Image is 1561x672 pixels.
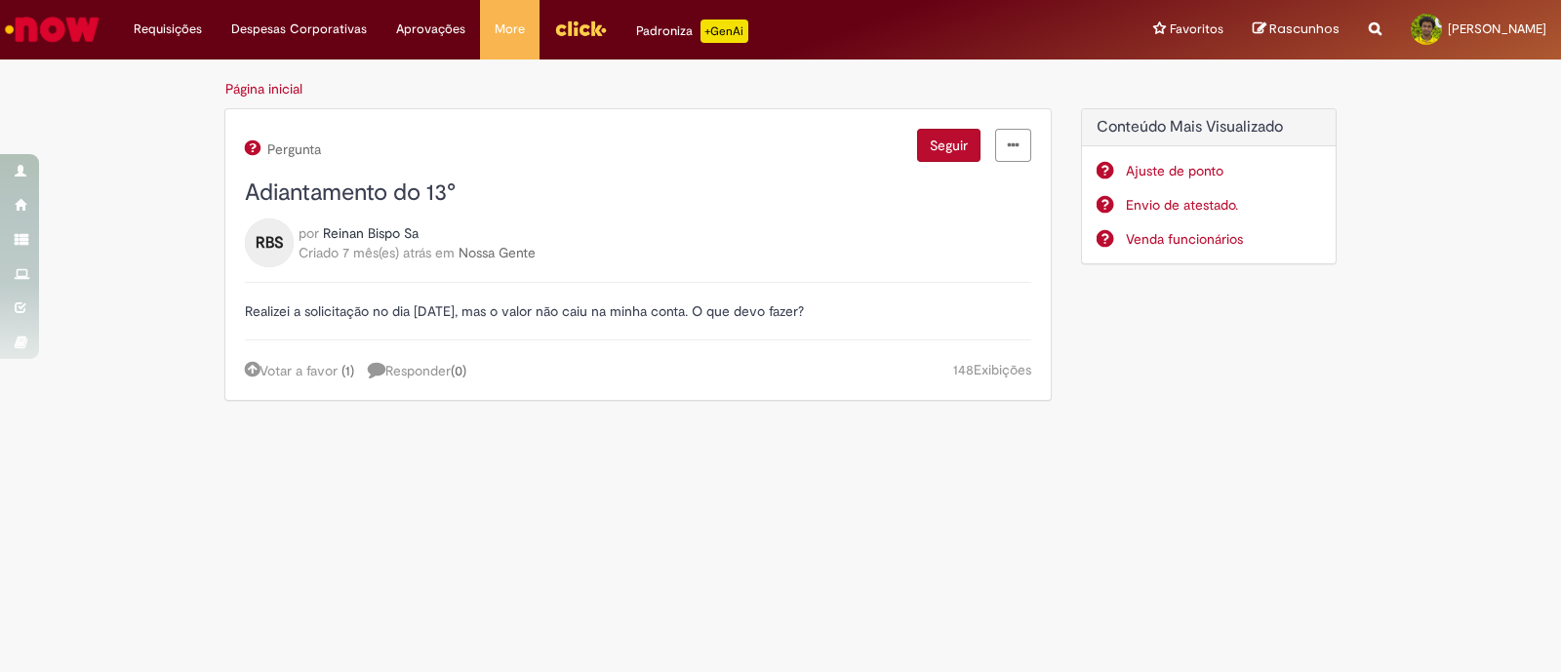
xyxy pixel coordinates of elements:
a: Venda funcionários [1126,229,1322,249]
a: (1) [341,362,354,379]
a: menu Ações [995,129,1031,162]
span: Requisições [134,20,202,39]
span: Despesas Corporativas [231,20,367,39]
span: 148 [953,361,974,378]
a: RBS [245,233,294,251]
div: Padroniza [636,20,748,43]
p: +GenAi [700,20,748,43]
span: Criado [299,244,339,261]
span: Pergunta [264,141,321,157]
span: Aprovações [396,20,465,39]
span: 1 [345,362,350,379]
a: 1 resposta, clique para responder [368,360,476,380]
span: ( ) [451,362,466,379]
span: Favoritos [1170,20,1223,39]
img: click_logo_yellow_360x200.png [554,14,607,43]
a: Reinan Bispo Sa perfil [323,223,419,243]
a: Ajuste de ponto [1126,161,1322,180]
span: em [435,244,455,261]
h2: Conteúdo Mais Visualizado [1097,119,1322,137]
button: Seguir [917,129,981,162]
img: ServiceNow [2,10,102,49]
a: Envio de atestado. [1126,195,1322,215]
div: Conteúdo Mais Visualizado [1081,108,1338,265]
span: Reinan Bispo Sa perfil [323,224,419,242]
span: More [495,20,525,39]
span: [PERSON_NAME] [1448,20,1546,37]
a: Votar a favor [245,362,338,379]
a: Nossa Gente [459,244,536,261]
span: Responder [368,362,466,379]
span: Exibições [974,361,1031,378]
p: Realizei a solicitação no dia [DATE], mas o valor não caiu na minha conta. O que devo fazer? [245,302,1031,320]
span: 0 [455,362,462,379]
a: Página inicial [225,80,302,98]
span: RBS [256,227,284,258]
span: Adiantamento do 13° [245,178,456,208]
span: por [299,224,319,242]
span: 7 mês(es) atrás [342,244,431,261]
a: Rascunhos [1253,20,1340,39]
span: Rascunhos [1269,20,1340,38]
